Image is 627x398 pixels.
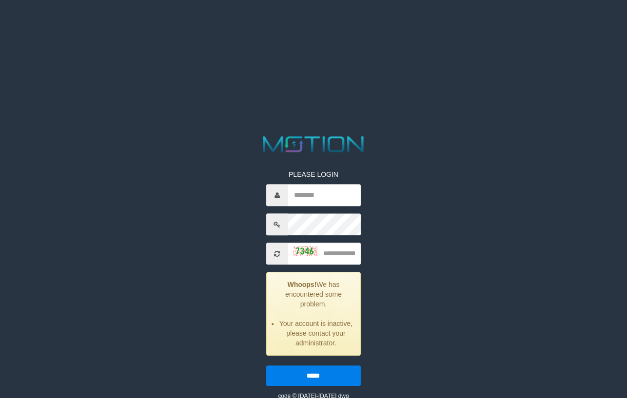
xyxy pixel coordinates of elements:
img: captcha [293,246,317,256]
img: MOTION_logo.png [258,133,368,155]
div: We has encountered some problem. [266,272,361,356]
li: Your account is inactive, please contact your administrator. [279,319,353,348]
strong: Whoops! [287,281,316,289]
p: PLEASE LOGIN [266,170,361,180]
